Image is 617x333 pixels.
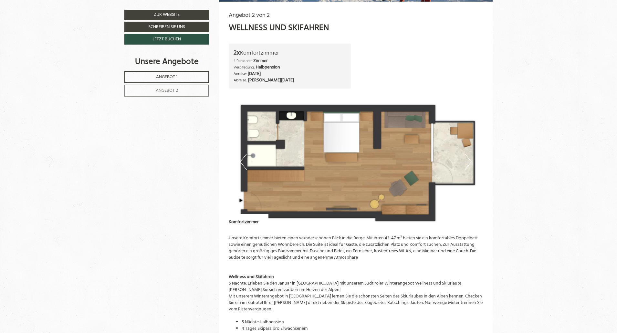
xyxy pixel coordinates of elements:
[229,11,270,20] span: Angebot 2 von 2
[240,154,247,170] button: Previous
[124,10,209,20] a: Zur Website
[234,71,247,77] small: Anreise:
[220,171,255,182] button: Senden
[242,326,483,332] li: 4 Tages Skipass pro Erwachsenem
[229,280,483,313] div: 5 Nächte: Erleben Sie den Januar in [GEOGRAPHIC_DATA] mit unserem Südtiroler Winterangebot Wellne...
[124,56,209,68] div: Unsere Angebote
[229,98,483,225] img: image
[117,5,138,15] div: [DATE]
[124,22,209,32] a: Schreiben Sie uns
[156,73,178,81] span: Angebot 1
[5,17,92,35] div: Guten Tag, wie können wir Ihnen helfen?
[10,29,89,33] small: 13:11
[253,57,268,65] b: Zimmer
[256,64,280,71] b: Halbpension
[124,34,209,45] a: Jetzt buchen
[229,22,329,34] div: Wellness und Skifahren
[248,77,294,84] b: [PERSON_NAME][DATE]
[234,64,255,70] small: Verpflegung:
[229,274,483,280] div: Wellness und Skifahren
[234,77,247,83] small: Abreise:
[242,319,483,326] li: 5 Nächte Halbpension
[229,235,483,261] p: Unsere Komfortzimmer bieten einen wunderschönen Blick in die Berge. Mit ihren 43-47 m² bieten sie...
[234,58,252,64] small: 4 Personen:
[10,18,89,23] div: Berghotel Ratschings
[234,48,346,58] div: Komfortzimmer
[465,154,472,170] button: Next
[248,70,261,78] b: [DATE]
[229,214,268,225] div: Komfortzimmer
[156,87,178,94] span: Angebot 2
[234,48,240,58] b: 2x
